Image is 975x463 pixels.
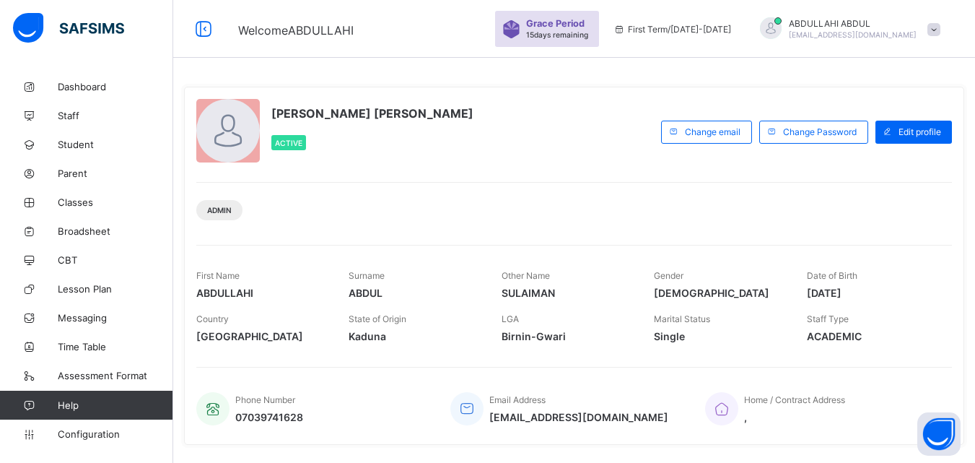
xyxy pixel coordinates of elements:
span: Lesson Plan [58,283,173,295]
img: sticker-purple.71386a28dfed39d6af7621340158ba97.svg [502,20,520,38]
span: State of Origin [349,313,406,324]
span: Active [275,139,302,147]
span: [EMAIL_ADDRESS][DOMAIN_NAME] [489,411,668,423]
span: Parent [58,168,173,179]
span: LGA [502,313,519,324]
span: Assessment Format [58,370,173,381]
span: Change email [685,126,740,137]
span: Admin [207,206,232,215]
span: Phone Number [235,394,295,405]
span: [EMAIL_ADDRESS][DOMAIN_NAME] [789,30,917,39]
span: Welcome ABDULLAHI [238,23,354,38]
span: Staff [58,110,173,121]
span: Other Name [502,270,550,281]
span: Kaduna [349,330,479,342]
span: Edit profile [899,126,941,137]
span: Surname [349,270,385,281]
span: 07039741628 [235,411,303,423]
span: CBT [58,254,173,266]
button: Open asap [917,412,961,456]
span: , [744,411,845,423]
div: ABDULLAHIABDUL [746,17,948,41]
span: Student [58,139,173,150]
span: ACADEMIC [807,330,937,342]
span: Help [58,399,172,411]
span: ABDULLAHI ABDUL [789,18,917,29]
span: Birnin-Gwari [502,330,632,342]
span: Grace Period [526,18,585,29]
span: Time Table [58,341,173,352]
span: Gender [654,270,683,281]
span: Configuration [58,428,172,440]
span: Dashboard [58,81,173,92]
span: Single [654,330,784,342]
span: Home / Contract Address [744,394,845,405]
span: Marital Status [654,313,710,324]
span: [DEMOGRAPHIC_DATA] [654,287,784,299]
span: Country [196,313,229,324]
span: Date of Birth [807,270,857,281]
span: SULAIMAN [502,287,632,299]
span: Staff Type [807,313,849,324]
span: Classes [58,196,173,208]
span: session/term information [613,24,731,35]
span: Messaging [58,312,173,324]
span: 15 days remaining [526,30,588,39]
span: [PERSON_NAME] [PERSON_NAME] [271,106,473,121]
span: [GEOGRAPHIC_DATA] [196,330,327,342]
span: ABDULLAHI [196,287,327,299]
span: Change Password [783,126,857,137]
span: Broadsheet [58,225,173,237]
span: First Name [196,270,240,281]
span: Email Address [489,394,546,405]
span: ABDUL [349,287,479,299]
img: safsims [13,13,124,43]
span: [DATE] [807,287,937,299]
